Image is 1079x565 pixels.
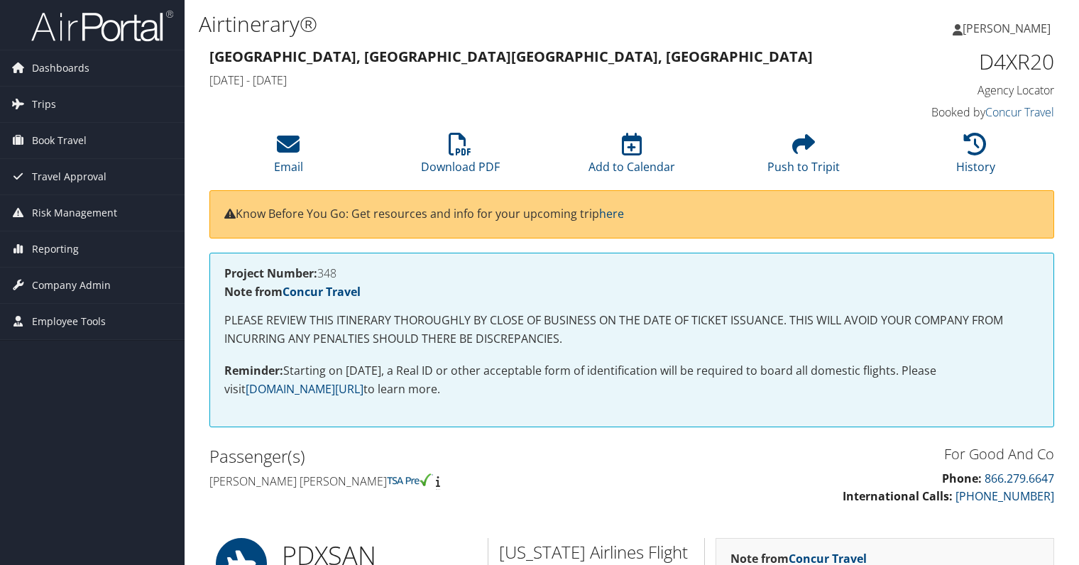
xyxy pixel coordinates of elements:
strong: Phone: [942,471,982,486]
strong: Reminder: [224,363,283,378]
h1: Airtinerary® [199,9,776,39]
a: History [956,141,995,175]
h4: 348 [224,268,1039,279]
p: Know Before You Go: Get resources and info for your upcoming trip [224,205,1039,224]
img: airportal-logo.png [31,9,173,43]
h4: [PERSON_NAME] [PERSON_NAME] [209,473,621,489]
p: PLEASE REVIEW THIS ITINERARY THOROUGHLY BY CLOSE OF BUSINESS ON THE DATE OF TICKET ISSUANCE. THIS... [224,312,1039,348]
h4: Booked by [859,104,1054,120]
span: Dashboards [32,50,89,86]
a: 866.279.6647 [985,471,1054,486]
span: Book Travel [32,123,87,158]
a: Push to Tripit [767,141,840,175]
a: Download PDF [421,141,500,175]
a: [PERSON_NAME] [953,7,1065,50]
strong: [GEOGRAPHIC_DATA], [GEOGRAPHIC_DATA] [GEOGRAPHIC_DATA], [GEOGRAPHIC_DATA] [209,47,813,66]
a: [PHONE_NUMBER] [955,488,1054,504]
a: Email [274,141,303,175]
h4: Agency Locator [859,82,1054,98]
h4: [DATE] - [DATE] [209,72,838,88]
a: [DOMAIN_NAME][URL] [246,381,363,397]
h3: For Good And Co [642,444,1054,464]
span: Trips [32,87,56,122]
span: Risk Management [32,195,117,231]
p: Starting on [DATE], a Real ID or other acceptable form of identification will be required to boar... [224,362,1039,398]
span: Reporting [32,231,79,267]
a: Add to Calendar [588,141,675,175]
a: here [599,206,624,221]
a: Concur Travel [985,104,1054,120]
span: Company Admin [32,268,111,303]
a: Concur Travel [283,284,361,300]
span: [PERSON_NAME] [963,21,1051,36]
h1: D4XR20 [859,47,1054,77]
strong: Project Number: [224,265,317,281]
span: Travel Approval [32,159,106,194]
span: Employee Tools [32,304,106,339]
h2: Passenger(s) [209,444,621,468]
strong: International Calls: [843,488,953,504]
img: tsa-precheck.png [387,473,433,486]
strong: Note from [224,284,361,300]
